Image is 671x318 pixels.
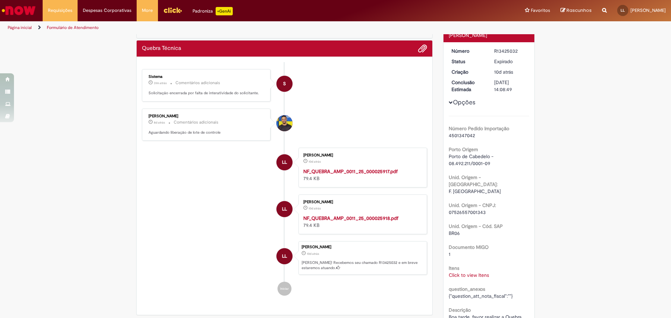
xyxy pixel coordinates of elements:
div: 18/08/2025 14:08:46 [494,68,527,75]
span: LL [282,154,287,171]
a: NF_QUEBRA_AMP_0011_25_000025918.pdf [303,215,398,221]
span: LL [282,248,287,265]
a: Página inicial [8,25,32,30]
div: Padroniza [193,7,233,15]
div: Leonardo Ely Lauffer [276,154,293,170]
div: R13425032 [494,47,527,54]
div: [PERSON_NAME] [449,32,529,39]
h2: Quebra Técnica Histórico de tíquete [142,45,181,52]
span: 4501347042 [449,132,475,139]
div: Leonardo Ely Lauffer [276,201,293,217]
span: 10d atrás [307,252,319,256]
time: 20/08/2025 11:13:22 [154,120,165,125]
a: Click to view Itens [449,272,489,278]
span: 10d atrás [494,69,513,75]
time: 18/08/2025 14:08:40 [309,206,321,210]
span: 07526557001343 [449,209,486,215]
span: Porto de Cabedelo - 08.492.211/0001-09 [449,153,495,167]
time: 28/08/2025 09:13:21 [154,81,167,85]
span: 8d atrás [154,120,165,125]
span: S [283,75,286,92]
div: André Junior [276,115,293,131]
a: Rascunhos [561,7,592,14]
b: Itens [449,265,459,271]
span: [PERSON_NAME] [630,7,666,13]
div: 79.4 KB [303,168,420,182]
p: Solicitação encerrada por falta de interatividade do solicitante. [149,90,265,96]
p: +GenAi [216,7,233,15]
dt: Status [446,58,489,65]
b: Documento MIGO [449,244,489,250]
dt: Número [446,47,489,54]
li: Leonardo Ely Lauffer [142,241,427,275]
span: LL [621,8,625,13]
span: Despesas Corporativas [83,7,131,14]
span: More [142,7,153,14]
time: 18/08/2025 14:08:46 [307,252,319,256]
span: BR06 [449,230,460,236]
span: 1 [449,251,450,257]
div: Sistema [149,75,265,79]
span: 10d atrás [309,160,321,164]
span: F. [GEOGRAPHIC_DATA] [449,188,501,194]
img: ServiceNow [1,3,37,17]
span: Rascunhos [567,7,592,14]
dt: Conclusão Estimada [446,79,489,93]
img: click_logo_yellow_360x200.png [163,5,182,15]
small: Comentários adicionais [174,119,218,125]
div: 79.4 KB [303,215,420,229]
span: Requisições [48,7,72,14]
div: System [276,76,293,92]
b: Unid. Origem - Cód. SAP [449,223,503,229]
a: Formulário de Atendimento [47,25,99,30]
span: {"question_att_nota_fiscal":""} [449,293,513,299]
p: Aguardando liberação de lote de controle [149,130,265,135]
div: [DATE] 14:08:49 [494,79,527,93]
ul: Trilhas de página [5,21,442,34]
span: 31m atrás [154,81,167,85]
div: [PERSON_NAME] [302,245,423,249]
div: [PERSON_NAME] [149,114,265,118]
b: Descrição [449,307,471,313]
span: 10d atrás [309,206,321,210]
span: LL [282,201,287,217]
b: question_anexos [449,286,485,292]
a: NF_QUEBRA_AMP_0011_25_000025917.pdf [303,168,398,175]
div: Expirado [494,58,527,65]
div: [PERSON_NAME] [303,153,420,157]
div: Leonardo Ely Lauffer [276,248,293,264]
small: Comentários adicionais [175,80,220,86]
dt: Criação [446,68,489,75]
b: Número Pedido Importação [449,125,509,132]
span: Favoritos [531,7,550,14]
b: Porto Origem [449,146,478,153]
time: 18/08/2025 14:08:40 [309,160,321,164]
b: Unid. Origem - [GEOGRAPHIC_DATA]: [449,174,498,187]
ul: Histórico de tíquete [142,62,427,303]
div: [PERSON_NAME] [303,200,420,204]
b: Unid. Origem - CNPJ: [449,202,496,208]
p: [PERSON_NAME]! Recebemos seu chamado R13425032 e em breve estaremos atuando. [302,260,423,271]
button: Adicionar anexos [418,44,427,53]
